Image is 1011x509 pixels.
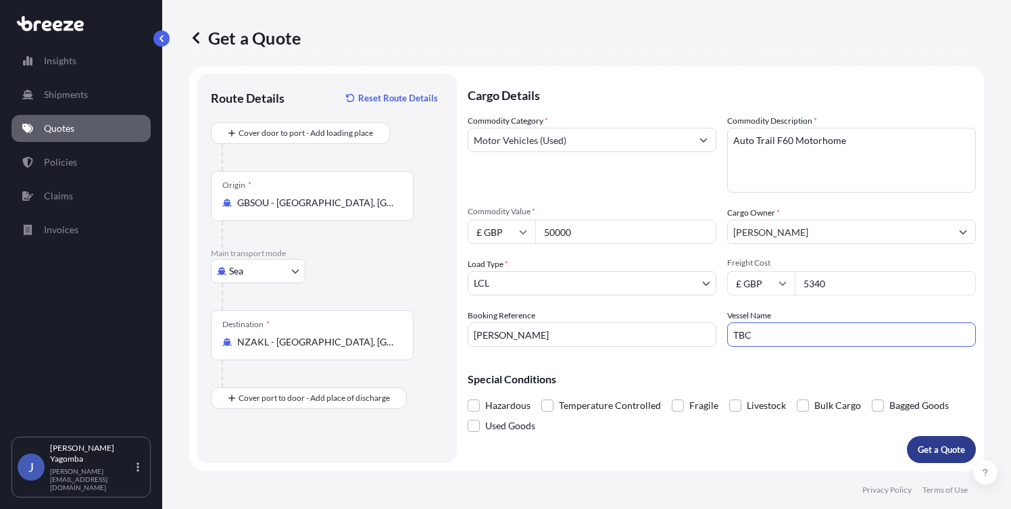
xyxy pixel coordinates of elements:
a: Quotes [11,115,151,142]
p: Cargo Details [468,74,976,114]
p: Route Details [211,90,285,106]
div: Destination [222,319,270,330]
a: Terms of Use [922,485,968,495]
p: Claims [44,189,73,203]
span: Temperature Controlled [559,395,661,416]
button: Cover port to door - Add place of discharge [211,387,407,409]
button: Show suggestions [951,220,975,244]
p: Get a Quote [189,27,301,49]
input: Full name [728,220,951,244]
p: Invoices [44,223,78,237]
input: Origin [237,196,397,210]
span: Cover port to door - Add place of discharge [239,391,390,405]
p: Policies [44,155,77,169]
label: Booking Reference [468,309,535,322]
p: Special Conditions [468,374,976,385]
a: Shipments [11,81,151,108]
span: Hazardous [485,395,531,416]
label: Commodity Category [468,114,548,128]
p: Main transport mode [211,248,443,259]
span: Used Goods [485,416,535,436]
span: Sea [229,264,243,278]
a: Claims [11,183,151,210]
span: Cover door to port - Add loading place [239,126,373,140]
label: Commodity Description [727,114,817,128]
button: Reset Route Details [339,87,443,109]
a: Privacy Policy [862,485,912,495]
span: Commodity Value [468,206,716,217]
input: Destination [237,335,397,349]
p: [PERSON_NAME] Yagomba [50,443,134,464]
button: Show suggestions [691,128,716,152]
p: Reset Route Details [358,91,438,105]
p: Insights [44,54,76,68]
input: Select a commodity type [468,128,691,152]
p: Get a Quote [918,443,965,456]
span: Livestock [747,395,786,416]
p: Shipments [44,88,88,101]
button: Select transport [211,259,305,283]
p: Quotes [44,122,74,135]
input: Your internal reference [468,322,716,347]
label: Cargo Owner [727,206,780,220]
label: Vessel Name [727,309,771,322]
span: LCL [474,276,489,290]
input: Type amount [535,220,716,244]
span: Fragile [689,395,718,416]
button: Cover door to port - Add loading place [211,122,390,144]
div: Origin [222,180,251,191]
span: Load Type [468,258,508,271]
input: Enter amount [795,271,976,295]
input: Enter name [727,322,976,347]
span: J [28,460,34,474]
a: Insights [11,47,151,74]
a: Invoices [11,216,151,243]
span: Bulk Cargo [814,395,861,416]
button: Get a Quote [907,436,976,463]
span: Freight Cost [727,258,976,268]
p: [PERSON_NAME][EMAIL_ADDRESS][DOMAIN_NAME] [50,467,134,491]
span: Bagged Goods [889,395,949,416]
a: Policies [11,149,151,176]
button: LCL [468,271,716,295]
